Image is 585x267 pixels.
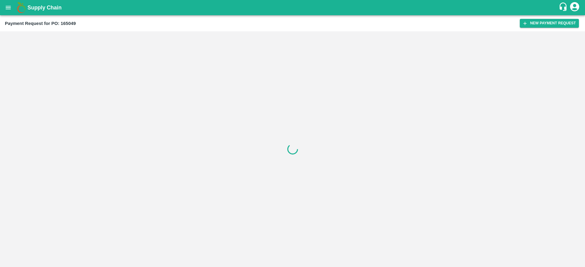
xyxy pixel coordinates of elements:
[5,21,76,26] b: Payment Request for PO: 165049
[1,1,15,15] button: open drawer
[27,5,62,11] b: Supply Chain
[569,1,580,14] div: account of current user
[558,2,569,13] div: customer-support
[520,19,579,28] button: New Payment Request
[27,3,558,12] a: Supply Chain
[15,2,27,14] img: logo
